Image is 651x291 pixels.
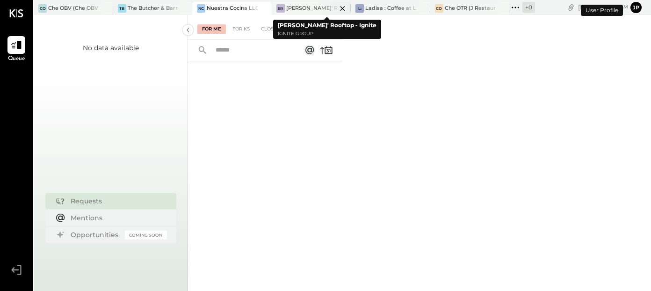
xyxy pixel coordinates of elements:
div: No data available [83,43,139,52]
div: Opportunities [71,230,120,239]
div: Coming Soon [125,231,167,239]
div: copy link [566,2,576,12]
p: Ignite Group [278,30,376,38]
div: For KS [228,24,254,34]
div: L: [355,4,364,13]
div: Ladisa : Coffee at Lola's [365,5,416,12]
div: User Profile [581,5,623,16]
div: TB [118,4,126,13]
span: Queue [8,55,25,63]
div: Nuestra Cocina LLC - [GEOGRAPHIC_DATA] [207,5,258,12]
div: Che OBV (Che OBV LLC) - Ignite [48,5,99,12]
b: [PERSON_NAME]' Rooftop - Ignite [278,22,376,29]
span: am [620,4,628,10]
div: SR [276,4,285,13]
div: Requests [71,196,162,206]
div: NC [197,4,205,13]
div: + 0 [522,2,535,13]
button: jp [630,2,642,13]
span: 9 : 05 [600,3,619,12]
div: Che OTR (J Restaurant LLC) - Ignite [445,5,496,12]
div: CO [435,4,443,13]
div: CO [38,4,47,13]
a: Queue [0,36,32,63]
div: [DATE] [578,3,628,12]
div: For Me [197,24,226,34]
div: Mentions [71,213,162,223]
div: Closed [256,24,285,34]
div: The Butcher & Barrel (L Argento LLC) - [GEOGRAPHIC_DATA] [128,5,179,12]
div: [PERSON_NAME]' Rooftop - Ignite [286,5,337,12]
